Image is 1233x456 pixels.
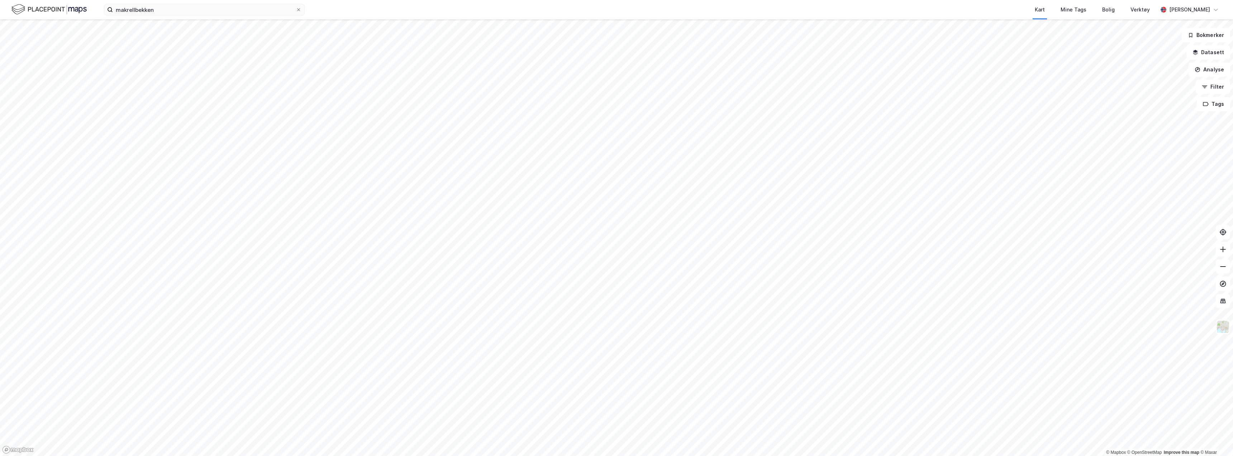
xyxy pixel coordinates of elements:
[1102,5,1115,14] div: Bolig
[1061,5,1086,14] div: Mine Tags
[1197,422,1233,456] div: Kontrollprogram for chat
[11,3,87,16] img: logo.f888ab2527a4732fd821a326f86c7f29.svg
[1127,450,1162,455] a: OpenStreetMap
[1189,62,1230,77] button: Analyse
[1216,320,1230,334] img: Z
[1197,97,1230,111] button: Tags
[2,446,34,454] a: Mapbox homepage
[1164,450,1199,455] a: Improve this map
[1106,450,1126,455] a: Mapbox
[1196,80,1230,94] button: Filter
[1169,5,1210,14] div: [PERSON_NAME]
[1035,5,1045,14] div: Kart
[1186,45,1230,60] button: Datasett
[1182,28,1230,42] button: Bokmerker
[1197,422,1233,456] iframe: Chat Widget
[113,4,296,15] input: Søk på adresse, matrikkel, gårdeiere, leietakere eller personer
[1130,5,1150,14] div: Verktøy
